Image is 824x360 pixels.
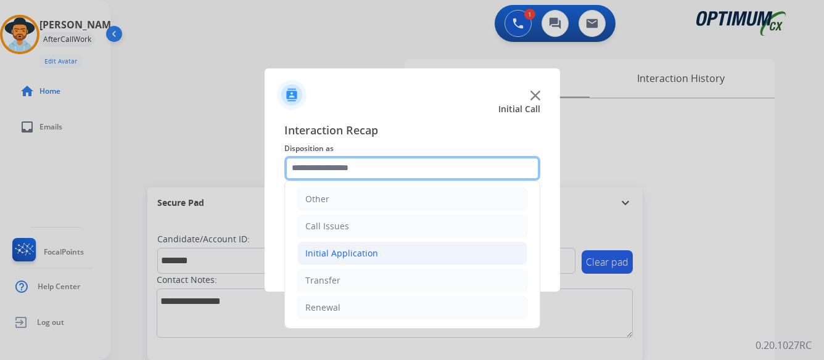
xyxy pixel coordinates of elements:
[305,220,349,232] div: Call Issues
[498,103,540,115] span: Initial Call
[305,193,329,205] div: Other
[284,121,540,141] span: Interaction Recap
[277,80,307,110] img: contactIcon
[284,141,540,156] span: Disposition as
[305,274,340,287] div: Transfer
[305,301,340,314] div: Renewal
[305,247,378,260] div: Initial Application
[756,338,812,353] p: 0.20.1027RC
